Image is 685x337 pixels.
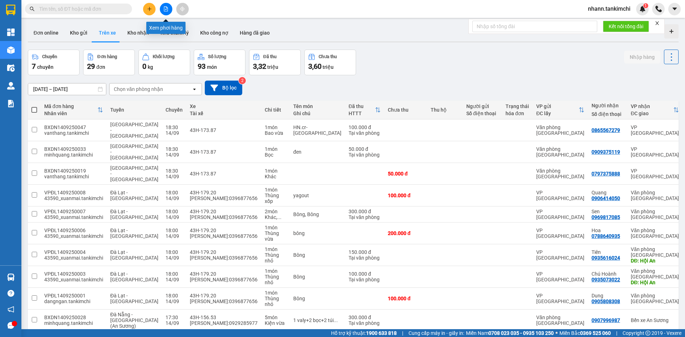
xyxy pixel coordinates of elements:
th: Toggle SortBy [627,101,683,119]
div: Khác, Thùng vừa [265,214,286,220]
span: Đà Lạt - [GEOGRAPHIC_DATA] [110,190,158,201]
div: ĐC lấy [536,111,579,116]
div: 150.000 đ [349,249,381,255]
div: Khác [265,174,286,179]
div: Bông [293,296,341,301]
sup: 2 [239,77,246,84]
div: Số điện thoại [466,111,498,116]
div: bông [293,230,341,236]
input: Nhập số tổng đài [472,21,597,32]
div: Thùng xốp [265,193,286,204]
span: | [402,329,403,337]
div: Tại văn phòng [349,130,381,136]
div: 0935616024 [592,255,620,261]
div: 43H-179.20 [190,271,258,277]
div: Thùng nhỏ [265,252,286,264]
span: món [207,64,217,70]
span: 3,32 [253,62,266,71]
div: 14/09 [166,320,183,326]
span: Đà Nẵng - [GEOGRAPHIC_DATA] (An Sương) [110,312,158,329]
div: 0788640935 [592,233,620,239]
button: Đã thu3,32 triệu [249,50,301,75]
div: Chuyến [166,107,183,113]
button: Nhập hàng [624,51,660,63]
button: Số lượng93món [194,50,245,75]
div: BXDN1409250019 [44,168,103,174]
div: 14/09 [166,255,183,261]
div: 18:00 [166,190,183,195]
div: Tại văn phòng [349,214,381,220]
div: HN.cr-Đà lạt [293,124,341,136]
button: Khối lượng0kg [138,50,190,75]
div: VP [GEOGRAPHIC_DATA] [631,146,679,158]
div: dangngan.tankimchi [44,298,103,304]
span: chuyến [37,64,54,70]
div: VP [GEOGRAPHIC_DATA] [536,209,584,220]
div: Ghi chú [293,111,341,116]
div: Thùng vừa [265,230,286,242]
div: Tuyến [110,107,158,113]
div: VP [GEOGRAPHIC_DATA] [536,271,584,282]
div: Văn phòng [GEOGRAPHIC_DATA] [631,246,679,258]
button: Chưa thu3,60 triệu [304,50,356,75]
div: 43590_xuanmai.tankimchi [44,255,103,261]
span: Đà Lạt - [GEOGRAPHIC_DATA] [110,293,158,304]
div: [PERSON_NAME]:0396877656 [190,233,258,239]
input: Tìm tên, số ĐT hoặc mã đơn [39,5,123,13]
span: nhann.tankimchi [582,4,636,13]
div: 18:00 [166,249,183,255]
div: 100.000 đ [388,193,423,198]
span: message [7,322,14,329]
div: HTTT [349,111,375,116]
div: 14/09 [166,233,183,239]
div: Thùng nhỏ [265,274,286,285]
div: 43H-156.53 [190,315,258,320]
div: minhquang.tankimchi [44,320,103,326]
div: [PERSON_NAME]:0396877656 [190,195,258,201]
div: [PERSON_NAME]:0396877656 [190,214,258,220]
span: ⚪️ [555,332,558,335]
img: warehouse-icon [7,46,15,54]
div: VP [GEOGRAPHIC_DATA] [536,249,584,261]
div: Đã thu [263,54,276,59]
div: 43H-173.87 [190,127,258,133]
div: VPĐL1409250006 [44,228,103,233]
div: VP gửi [536,103,579,109]
div: Văn phòng [GEOGRAPHIC_DATA] [536,124,584,136]
div: Xe [190,103,258,109]
div: 1 món [265,246,286,252]
button: Kho nhận [122,24,155,41]
button: Đơn hàng29đơn [83,50,135,75]
div: 1 món [265,290,286,296]
span: Đà Lạt - [GEOGRAPHIC_DATA] [110,271,158,282]
th: Toggle SortBy [345,101,384,119]
div: Thùng nhỏ [265,296,286,307]
div: Sen [592,209,624,214]
span: triệu [267,64,278,70]
button: Đơn online [28,24,64,41]
div: Văn phòng [GEOGRAPHIC_DATA] [631,293,679,304]
div: đen [293,149,341,155]
div: Chưa thu [319,54,337,59]
span: [GEOGRAPHIC_DATA] - [GEOGRAPHIC_DATA] [110,143,158,160]
sup: 1 [643,3,648,8]
div: Nhân viên [44,111,97,116]
div: minhquang.tankimchi [44,152,103,158]
div: 43H-179.20 [190,209,258,214]
span: plus [147,6,152,11]
span: Đà Lạt - [GEOGRAPHIC_DATA] [110,209,158,220]
div: Văn phòng [GEOGRAPHIC_DATA] [631,228,679,239]
span: 0 [142,62,146,71]
strong: 1900 633 818 [366,330,397,336]
div: DĐ: Hội An [631,258,679,264]
img: warehouse-icon [7,82,15,90]
span: Hỗ trợ kỹ thuật: [331,329,397,337]
span: Cung cấp máy in - giấy in: [409,329,464,337]
div: 50.000 đ [349,146,381,152]
div: BXDN1409250033 [44,146,103,152]
span: triệu [323,64,334,70]
div: Thu hộ [431,107,459,113]
div: Bao vừa [265,130,286,136]
div: 0935073022 [592,277,620,282]
span: question-circle [7,290,14,297]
